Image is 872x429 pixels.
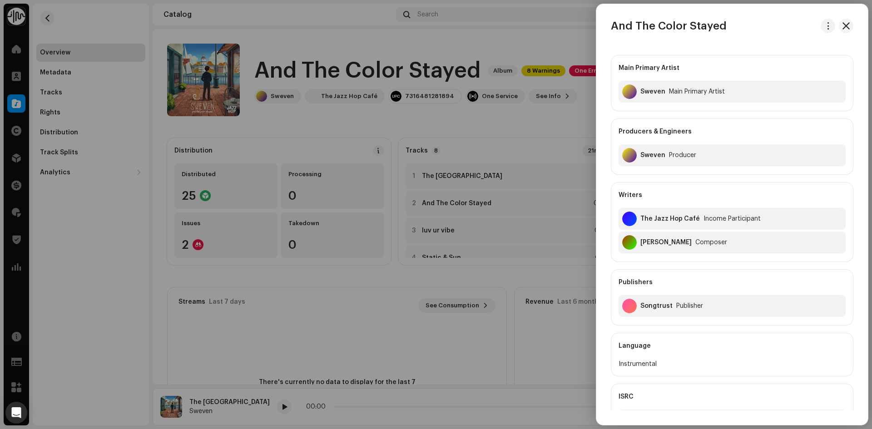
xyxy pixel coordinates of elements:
[640,88,665,95] div: Sweven
[640,302,673,310] div: Songtrust
[619,119,846,144] div: Producers & Engineers
[640,215,700,222] div: The Jazz Hop Café
[611,19,727,33] h3: And The Color Stayed
[619,270,846,295] div: Publishers
[619,384,846,409] div: ISRC
[619,333,846,359] div: Language
[619,55,846,81] div: Main Primary Artist
[669,152,696,159] div: Producer
[676,302,703,310] div: Publisher
[5,402,27,424] div: Open Intercom Messenger
[695,239,727,246] div: Composer
[619,359,846,370] div: Instrumental
[704,215,761,222] div: Income Participant
[669,88,725,95] div: Main Primary Artist
[640,152,665,159] div: Sweven
[640,239,692,246] div: Lucas Solomon
[619,182,846,208] div: Writers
